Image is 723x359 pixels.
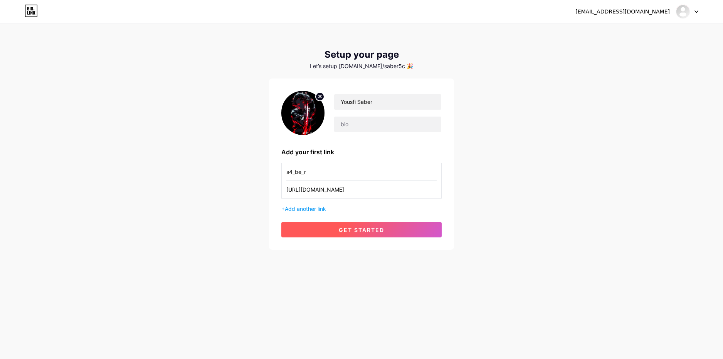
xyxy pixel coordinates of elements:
[281,147,442,157] div: Add your first link
[281,205,442,213] div: +
[334,94,441,110] input: Your name
[285,205,326,212] span: Add another link
[269,49,454,60] div: Setup your page
[575,8,670,16] div: [EMAIL_ADDRESS][DOMAIN_NAME]
[339,227,384,233] span: get started
[269,63,454,69] div: Let’s setup [DOMAIN_NAME]/saber5c 🎉
[286,181,437,198] input: URL (https://instagram.com/yourname)
[676,4,690,19] img: Sab Er
[281,91,325,135] img: profile pic
[281,222,442,237] button: get started
[286,163,437,180] input: Link name (My Instagram)
[334,117,441,132] input: bio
